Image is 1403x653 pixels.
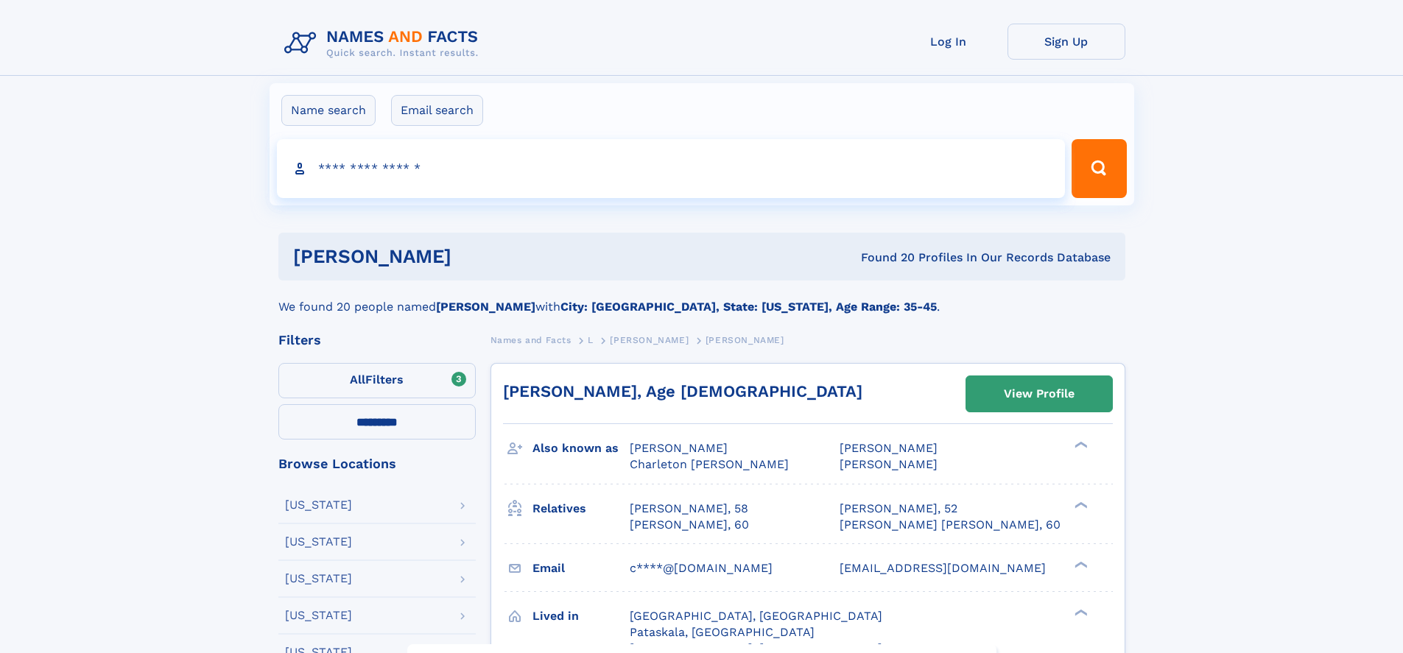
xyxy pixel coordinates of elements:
[436,300,535,314] b: [PERSON_NAME]
[840,517,1061,533] a: [PERSON_NAME] [PERSON_NAME], 60
[630,501,748,517] a: [PERSON_NAME], 58
[532,604,630,629] h3: Lived in
[966,376,1112,412] a: View Profile
[588,331,594,349] a: L
[630,609,882,623] span: [GEOGRAPHIC_DATA], [GEOGRAPHIC_DATA]
[503,382,862,400] a: [PERSON_NAME], Age [DEMOGRAPHIC_DATA]
[281,95,376,126] label: Name search
[890,24,1008,60] a: Log In
[840,501,957,517] a: [PERSON_NAME], 52
[1004,377,1075,411] div: View Profile
[630,625,815,639] span: Pataskala, [GEOGRAPHIC_DATA]
[532,496,630,521] h3: Relatives
[278,457,476,470] div: Browse Locations
[610,331,689,349] a: [PERSON_NAME]
[630,457,789,471] span: Charleton [PERSON_NAME]
[840,441,938,455] span: [PERSON_NAME]
[840,561,1046,575] span: [EMAIL_ADDRESS][DOMAIN_NAME]
[293,247,656,266] h1: [PERSON_NAME]
[1071,440,1089,450] div: ❯
[277,139,1066,198] input: search input
[1071,607,1089,617] div: ❯
[350,373,365,386] span: All
[278,333,476,347] div: Filters
[285,573,352,585] div: [US_STATE]
[278,24,490,63] img: Logo Names and Facts
[285,499,352,511] div: [US_STATE]
[285,610,352,621] div: [US_STATE]
[1071,560,1089,569] div: ❯
[706,335,784,345] span: [PERSON_NAME]
[1071,500,1089,509] div: ❯
[285,536,352,548] div: [US_STATE]
[532,556,630,581] h3: Email
[391,95,483,126] label: Email search
[1072,139,1126,198] button: Search Button
[278,280,1125,316] div: We found 20 people named with .
[278,363,476,398] label: Filters
[1008,24,1125,60] a: Sign Up
[560,300,937,314] b: City: [GEOGRAPHIC_DATA], State: [US_STATE], Age Range: 35-45
[532,436,630,461] h3: Also known as
[630,517,749,533] a: [PERSON_NAME], 60
[840,457,938,471] span: [PERSON_NAME]
[610,335,689,345] span: [PERSON_NAME]
[588,335,594,345] span: L
[630,441,728,455] span: [PERSON_NAME]
[656,250,1111,266] div: Found 20 Profiles In Our Records Database
[490,331,572,349] a: Names and Facts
